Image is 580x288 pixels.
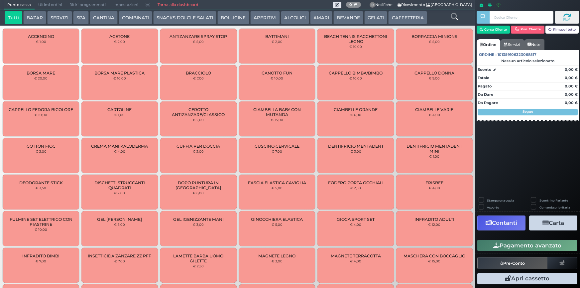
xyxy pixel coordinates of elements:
small: € 10,00 [113,76,126,80]
span: BORSA MARE [27,71,55,75]
small: € 4,00 [429,113,440,117]
button: SPA [73,11,89,24]
small: € 4,00 [350,259,361,263]
small: € 2,00 [193,118,204,122]
span: CAPPELLO DONNA [414,71,454,75]
span: GINOCCHIERA ELASTICA [251,217,303,222]
small: € 1,00 [36,40,46,44]
small: € 10,00 [35,227,47,231]
span: CEROTTO ANTIZANZARE/CLASSICO [166,107,231,117]
span: BEACH TENNIS RACCHETTONI LEGNO [323,34,388,44]
span: MAGNETE TERRACOTTA [331,253,381,258]
small: € 10,00 [271,76,283,80]
span: 0 [370,2,376,8]
span: DENTIFRICIO MENTADENT MINI [402,144,467,154]
span: 101359106323068517 [498,52,536,58]
small: € 15,00 [428,259,440,263]
button: Rimuovi tutto [545,26,579,34]
small: € 7,00 [272,149,282,153]
strong: 0,00 € [565,84,578,88]
span: CIAMBELLE GRANDE [334,107,378,112]
span: CUSCINO CERVICALE [255,144,299,149]
button: Rim. Cliente [511,26,544,34]
button: COMBINATI [119,11,152,24]
small: € 7,00 [114,259,125,263]
div: Nessun articolo selezionato [477,59,579,63]
small: € 3,00 [193,222,204,226]
span: CAPPELLO BIMBA/BIMBO [329,71,383,75]
small: € 2,50 [350,186,361,190]
a: Torna alla dashboard [154,0,202,10]
button: Pre-Conto [477,257,548,269]
button: CANTINA [90,11,118,24]
small: € 4,00 [429,186,440,190]
span: FODERO PORTA OCCHIALI [328,180,384,185]
small: € 3,00 [350,149,361,153]
a: Note [524,39,544,50]
span: INFRADITO BIMBI [22,253,59,258]
button: Carta [529,216,577,230]
span: Ordine : [479,52,497,58]
span: FRISBEE [425,180,443,185]
span: DOPO PUNTURA IN [GEOGRAPHIC_DATA] [166,180,231,190]
label: Comanda prioritaria [539,205,570,210]
small: € 7,00 [193,76,204,80]
input: Codice Cliente [490,11,553,24]
small: € 5,00 [272,186,283,190]
button: Apri cassetto [477,273,577,284]
small: € 2,00 [36,149,47,153]
button: Cerca Cliente [477,26,510,34]
span: LAMETTE BARBA UOMO GILETTE [166,253,231,263]
span: BRACCIOLO [186,71,211,75]
span: DENTIFRICIO MENTADENT [328,144,384,149]
strong: 0,00 € [565,100,578,105]
span: Ritiri programmati [66,0,109,10]
small: € 12,00 [428,222,440,226]
small: € 6,00 [193,191,204,195]
span: CANOTTO FUN [262,71,292,75]
button: SERVIZI [47,11,72,24]
span: Ultimi ordini [35,0,66,10]
span: CIAMBELLA BABY CON MUTANDA [244,107,309,117]
label: Asporto [487,205,499,210]
small: € 5,00 [272,222,283,226]
span: ACETONE [109,34,130,39]
span: FASCIA ELASTICA CAVIGLIA [248,180,306,185]
span: GEL [PERSON_NAME] [97,217,142,222]
span: COTTON FIOC [27,144,56,149]
span: Impostazioni [110,0,142,10]
strong: Pagato [478,84,492,88]
button: BOLLICINE [217,11,249,24]
strong: 0,00 € [565,92,578,97]
small: € 2,00 [114,40,125,44]
span: BORRACCIA MINIONS [411,34,457,39]
small: € 2,00 [114,191,125,195]
span: GIOCA SPORT SET [337,217,375,222]
small: € 5,00 [429,40,440,44]
span: MASCHERA CON BOCCAGLIO [404,253,465,258]
strong: 0,00 € [565,75,578,80]
small: € 10,00 [349,76,362,80]
small: € 1,00 [114,113,125,117]
small: € 6,00 [350,113,361,117]
b: 0 [349,2,352,7]
strong: Da Dare [478,92,493,97]
a: Servizi [500,39,524,50]
button: AMARI [310,11,332,24]
span: INFRADITO ADULTI [414,217,454,222]
span: GEL IGENIZZANTE MANI [173,217,224,222]
small: € 9,00 [429,76,440,80]
span: DISCHETTI STRUCCANTI QUADRATI [87,180,152,190]
small: € 1,00 [429,154,439,158]
small: € 7,00 [36,259,46,263]
small: € 15,00 [271,118,283,122]
span: CAPPELLO FEDORA BICOLORE [9,107,73,112]
strong: 0,00 € [565,67,578,72]
label: Scontrino Parlante [539,198,568,203]
label: Stampa una copia [487,198,514,203]
span: ACCENDINO [28,34,54,39]
span: CIAMBELLE VARIE [415,107,453,112]
a: Ordine [477,39,500,50]
small: € 5,00 [193,40,204,44]
button: BEVANDE [333,11,363,24]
